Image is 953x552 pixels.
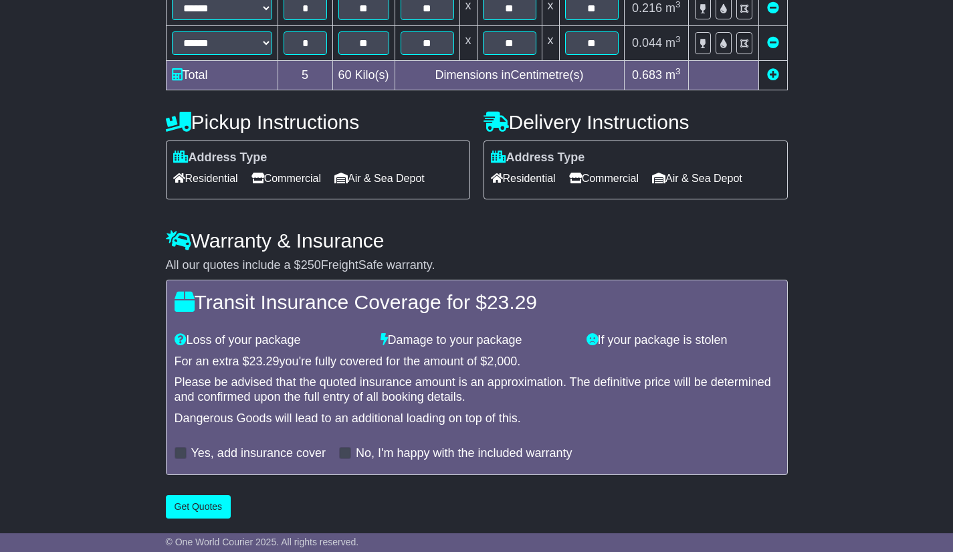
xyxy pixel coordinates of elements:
[301,258,321,272] span: 250
[491,168,556,189] span: Residential
[338,68,352,82] span: 60
[665,68,681,82] span: m
[173,168,238,189] span: Residential
[251,168,321,189] span: Commercial
[542,25,559,60] td: x
[166,111,470,133] h4: Pickup Instructions
[767,36,779,50] a: Remove this item
[665,36,681,50] span: m
[332,60,395,90] td: Kilo(s)
[175,375,779,404] div: Please be advised that the quoted insurance amount is an approximation. The definitive price will...
[374,333,580,348] div: Damage to your package
[675,34,681,44] sup: 3
[175,355,779,369] div: For an extra $ you're fully covered for the amount of $ .
[168,333,374,348] div: Loss of your package
[665,1,681,15] span: m
[173,151,268,165] label: Address Type
[632,68,662,82] span: 0.683
[459,25,477,60] td: x
[487,291,537,313] span: 23.29
[652,168,742,189] span: Air & Sea Depot
[767,68,779,82] a: Add new item
[487,355,517,368] span: 2,000
[166,537,359,547] span: © One World Courier 2025. All rights reserved.
[632,1,662,15] span: 0.216
[484,111,788,133] h4: Delivery Instructions
[632,36,662,50] span: 0.044
[334,168,425,189] span: Air & Sea Depot
[166,60,278,90] td: Total
[249,355,280,368] span: 23.29
[166,229,788,252] h4: Warranty & Insurance
[191,446,326,461] label: Yes, add insurance cover
[569,168,639,189] span: Commercial
[166,258,788,273] div: All our quotes include a $ FreightSafe warranty.
[166,495,231,519] button: Get Quotes
[675,66,681,76] sup: 3
[356,446,572,461] label: No, I'm happy with the included warranty
[175,411,779,426] div: Dangerous Goods will lead to an additional loading on top of this.
[580,333,786,348] div: If your package is stolen
[767,1,779,15] a: Remove this item
[175,291,779,313] h4: Transit Insurance Coverage for $
[278,60,332,90] td: 5
[491,151,585,165] label: Address Type
[395,60,624,90] td: Dimensions in Centimetre(s)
